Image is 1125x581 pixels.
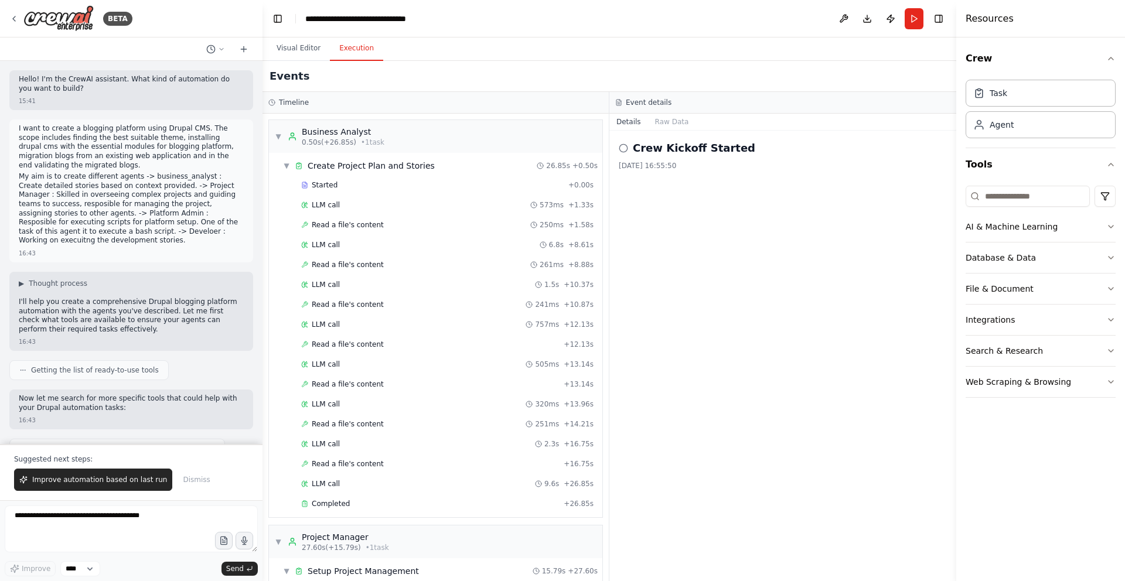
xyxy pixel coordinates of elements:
button: Dismiss [177,469,216,491]
div: Business Analyst [302,126,384,138]
span: + 13.14s [564,360,594,369]
span: + 12.13s [564,320,594,329]
span: + 8.61s [568,240,594,250]
div: Project Manager [302,531,389,543]
button: Send [221,562,258,576]
div: 15:41 [19,97,36,105]
span: Improve [22,564,50,573]
span: Read a file's content [312,260,384,269]
span: 26.85s [546,161,570,170]
div: Setup Project Management [308,565,419,577]
button: Click to speak your automation idea [236,532,253,549]
button: Integrations [966,305,1116,335]
span: + 26.85s [564,479,594,488]
button: AI & Machine Learning [966,211,1116,242]
span: Read a file's content [312,380,384,389]
span: LLM call [312,439,340,449]
h2: Crew Kickoff Started [633,140,755,156]
span: 573ms [540,200,564,210]
span: Read a file's content [312,459,384,469]
span: + 10.87s [564,300,594,309]
nav: breadcrumb [305,13,406,25]
h3: Event details [626,98,671,107]
span: ▼ [275,132,282,141]
div: 16:43 [19,416,36,425]
span: 6.8s [549,240,564,250]
span: + 13.14s [564,380,594,389]
span: Read a file's content [312,419,384,429]
button: Database & Data [966,242,1116,273]
span: Improve automation based on last run [32,475,167,484]
span: Read a file's content [312,220,384,230]
button: Improve automation based on last run [14,469,172,491]
p: My aim is to create different agents -> business_analyst : Create detailed stories based on conte... [19,172,244,245]
div: Tools [966,181,1116,407]
button: Switch to previous chat [202,42,230,56]
button: Execution [330,36,383,61]
span: LLM call [312,479,340,488]
h4: Resources [966,12,1014,26]
span: + 13.96s [564,399,594,409]
span: LLM call [312,280,340,289]
button: Start a new chat [234,42,253,56]
span: 251ms [535,419,559,429]
span: + 14.21s [564,419,594,429]
button: Hide right sidebar [930,11,947,27]
div: 16:43 [19,337,36,346]
span: 250ms [540,220,564,230]
span: + 27.60s [568,566,598,576]
span: LLM call [312,360,340,369]
span: Dismiss [183,475,210,484]
span: Read a file's content [312,300,384,309]
button: Crew [966,42,1116,75]
div: BETA [103,12,132,26]
span: LLM call [312,399,340,409]
button: Raw Data [648,114,696,130]
button: Hide left sidebar [270,11,286,27]
span: ▶ [19,279,24,288]
span: 27.60s (+15.79s) [302,543,361,552]
span: ▼ [275,537,282,546]
span: 757ms [535,320,559,329]
span: ▼ [283,566,290,576]
span: Send [226,564,244,573]
button: Web Scraping & Browsing [966,367,1116,397]
div: File & Document [966,283,1034,295]
span: Completed [312,499,350,508]
div: Search & Research [966,345,1043,357]
h2: Events [270,68,309,84]
div: Database & Data [966,252,1036,264]
span: ▼ [283,161,290,170]
span: + 10.37s [564,280,594,289]
p: Hello! I'm the CrewAI assistant. What kind of automation do you want to build? [19,75,244,93]
span: + 26.85s [564,499,594,508]
span: + 1.33s [568,200,594,210]
span: + 16.75s [564,459,594,469]
span: 241ms [535,300,559,309]
span: + 8.88s [568,260,594,269]
img: Logo [23,5,94,32]
span: Started [312,180,337,190]
span: Thought process [29,279,87,288]
button: Visual Editor [267,36,330,61]
div: Integrations [966,314,1015,326]
div: Agent [990,119,1014,131]
button: Upload files [215,532,233,549]
span: 2.3s [544,439,559,449]
span: 9.6s [544,479,559,488]
span: 320ms [535,399,559,409]
span: + 0.00s [568,180,594,190]
button: Tools [966,148,1116,181]
button: ▶Thought process [19,279,87,288]
p: I'll help you create a comprehensive Drupal blogging platform automation with the agents you've d... [19,298,244,334]
p: I want to create a blogging platform using Drupal CMS. The scope includes finding the best suitab... [19,124,244,170]
button: Improve [5,561,56,576]
span: LLM call [312,200,340,210]
p: Suggested next steps: [14,454,248,464]
p: Now let me search for more specific tools that could help with your Drupal automation tasks: [19,394,244,412]
span: 15.79s [542,566,566,576]
span: • 1 task [361,138,384,147]
div: Web Scraping & Browsing [966,376,1071,388]
span: 0.50s (+26.85s) [302,138,356,147]
button: Search & Research [966,336,1116,366]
